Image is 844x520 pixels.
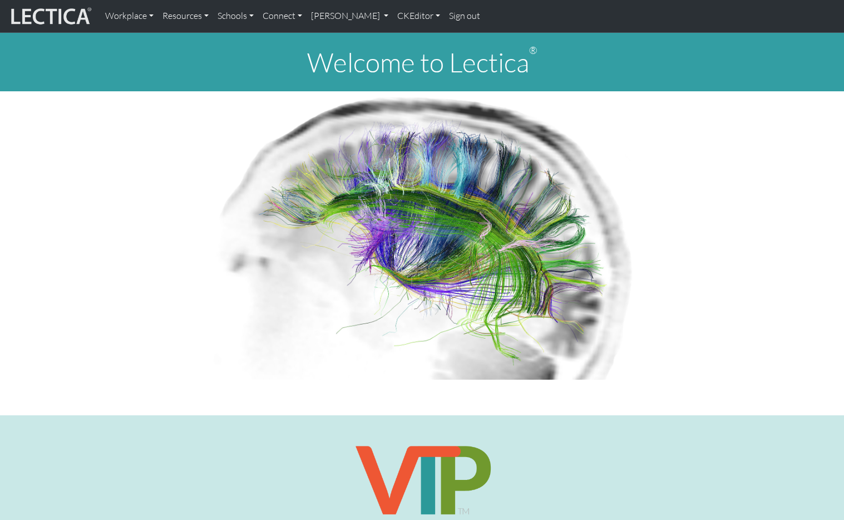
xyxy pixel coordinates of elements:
sup: ® [529,44,537,56]
a: [PERSON_NAME] [307,4,393,28]
a: Resources [158,4,213,28]
a: Sign out [445,4,485,28]
a: Connect [258,4,307,28]
a: Schools [213,4,258,28]
a: CKEditor [393,4,445,28]
a: Workplace [101,4,158,28]
img: lecticalive [8,6,92,27]
img: Human Connectome Project Image [206,91,639,380]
